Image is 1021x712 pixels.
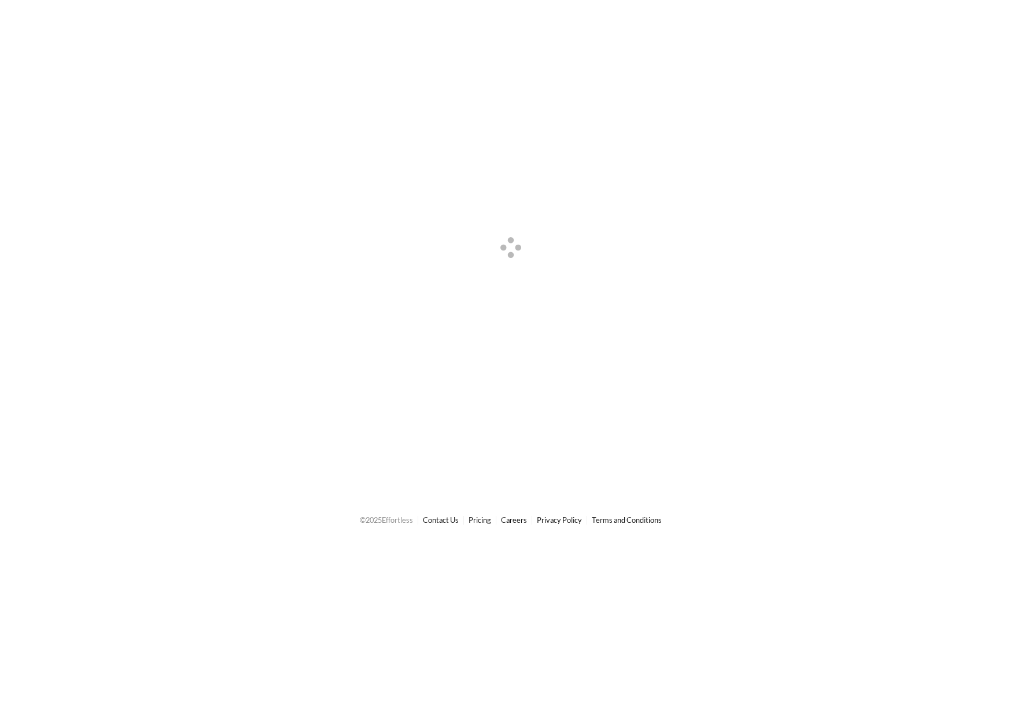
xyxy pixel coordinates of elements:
a: Privacy Policy [537,515,582,525]
a: Careers [501,515,527,525]
span: © 2025 Effortless [360,515,413,525]
a: Contact Us [423,515,459,525]
a: Pricing [469,515,491,525]
a: Terms and Conditions [592,515,662,525]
